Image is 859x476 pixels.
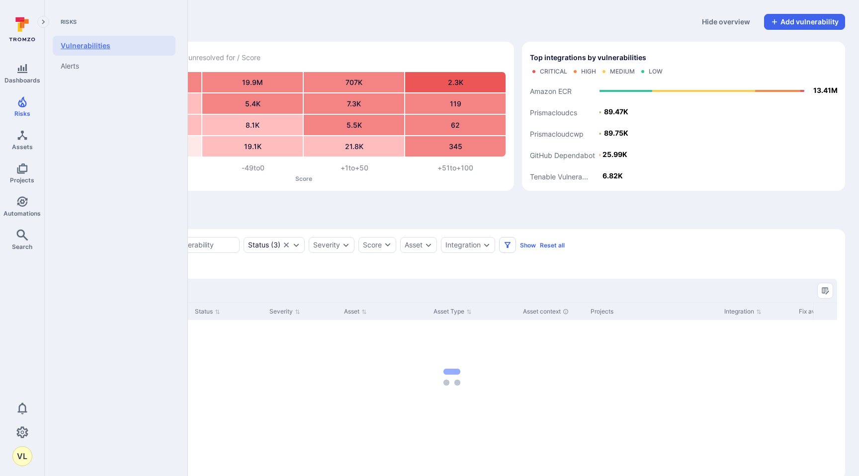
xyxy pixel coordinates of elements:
span: Risks [53,18,175,26]
text: 89.47K [604,107,628,116]
span: Automations [3,210,41,217]
svg: Top integrations by vulnerabilities bar [530,79,837,183]
button: Expand dropdown [292,241,300,249]
button: Sort by Severity [269,308,300,316]
text: 25.99K [602,150,627,159]
text: 6.82K [602,171,623,180]
button: Score [358,237,396,253]
i: Expand navigation menu [40,18,47,26]
button: Reset all [540,241,565,249]
div: +51 to +100 [405,163,507,173]
button: Filters [499,237,516,253]
div: 7.3K [304,93,404,114]
button: Add vulnerability [764,14,845,30]
a: Alerts [53,56,175,77]
a: Vulnerabilities [53,36,175,56]
span: Dashboards [4,77,40,84]
button: Manage columns [817,283,833,299]
button: Clear selection [282,241,290,249]
button: Expand dropdown [425,241,432,249]
div: 5.5K [304,115,404,135]
div: Critical [540,68,567,76]
div: Automatically discovered context associated with the asset [563,309,569,315]
div: 5.4K [202,93,303,114]
text: 13.41M [813,86,838,94]
span: Risks [14,110,30,117]
div: +1 to +50 [304,163,405,173]
div: ( 3 ) [248,241,280,249]
div: 345 [405,136,506,157]
button: Hide overview [696,14,756,30]
span: Assets [12,143,33,151]
text: Tenable Vulnera... [530,172,588,181]
span: Top integrations by vulnerabilities [530,53,646,63]
div: Projects [591,307,716,316]
div: Fix available [799,307,835,316]
div: Asset context [523,307,583,316]
input: Search vulnerability [150,240,235,250]
button: Expand dropdown [483,241,491,249]
button: Integration [445,241,481,249]
span: Projects [10,176,34,184]
div: Score [363,240,382,250]
button: VL [12,446,32,466]
p: Score [101,175,506,182]
div: 21.8K [304,136,404,157]
text: Prismacloudcwp [530,130,584,138]
div: Top integrations by vulnerabilities [522,42,845,191]
button: Sort by Status [195,308,220,316]
button: Expand navigation menu [37,16,49,28]
div: Medium [610,68,635,76]
button: Sort by Asset Type [433,308,472,316]
span: Search [12,243,32,250]
div: assets tabs [59,203,845,221]
div: -49 to 0 [203,163,304,173]
div: 119 [405,93,506,114]
div: Varun Lokesh S [12,446,32,466]
div: Low [649,68,663,76]
div: 707K [304,72,404,92]
button: Sort by Integration [724,308,762,316]
text: Amazon ECR [530,87,572,95]
button: Severity [313,241,340,249]
button: Show [520,241,536,249]
div: 2.3K [405,72,506,92]
span: Days unresolved for / Score [170,53,260,63]
div: Status [248,241,269,249]
text: GitHub Dependabot [530,151,595,159]
button: Sort by Asset [344,308,367,316]
text: Prismacloudcs [530,108,577,117]
button: Expand dropdown [342,241,350,249]
text: 89.75K [604,129,628,137]
div: 19.9M [202,72,303,92]
button: Asset [405,241,423,249]
button: Status(3) [248,241,280,249]
div: High [581,68,596,76]
div: 8.1K [202,115,303,135]
div: 19.1K [202,136,303,157]
div: 62 [405,115,506,135]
